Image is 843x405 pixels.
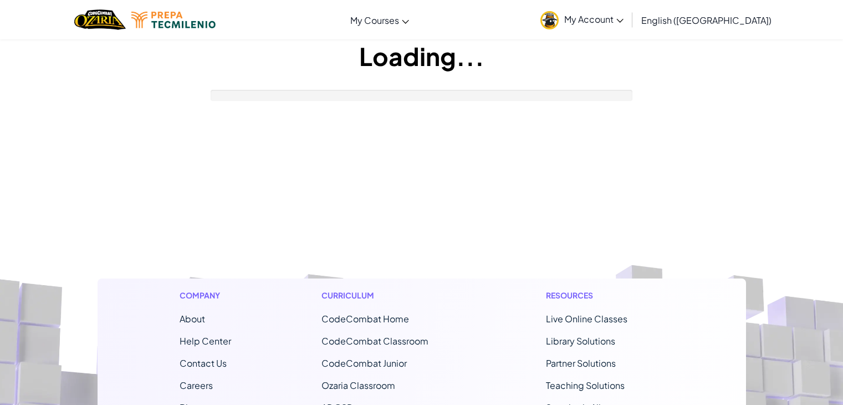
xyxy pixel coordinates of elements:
a: Ozaria Classroom [321,379,395,391]
span: Contact Us [180,357,227,369]
a: Live Online Classes [546,313,627,325]
a: About [180,313,205,325]
img: avatar [540,11,559,29]
a: Partner Solutions [546,357,616,369]
a: Teaching Solutions [546,379,625,391]
h1: Company [180,290,231,301]
a: My Courses [345,5,415,35]
span: English ([GEOGRAPHIC_DATA]) [641,14,772,26]
span: CodeCombat Home [321,313,409,325]
a: Library Solutions [546,335,615,347]
a: Careers [180,379,213,391]
a: CodeCombat Junior [321,357,407,369]
a: Help Center [180,335,231,347]
a: My Account [535,2,629,37]
img: Home [74,8,126,31]
h1: Curriculum [321,290,456,301]
a: CodeCombat Classroom [321,335,428,347]
h1: Resources [546,290,664,301]
span: My Courses [350,14,399,26]
span: My Account [564,13,624,25]
a: English ([GEOGRAPHIC_DATA]) [636,5,777,35]
a: Ozaria by CodeCombat logo [74,8,126,31]
img: Tecmilenio logo [131,12,216,28]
